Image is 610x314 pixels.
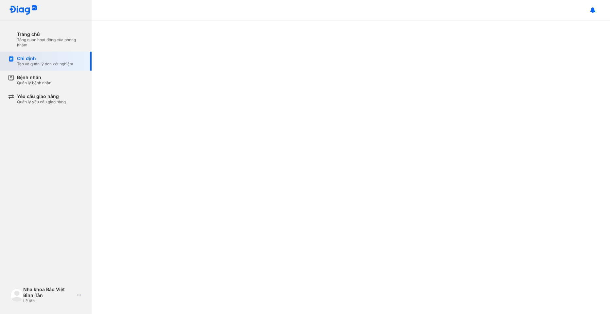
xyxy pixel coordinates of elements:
[17,99,66,105] div: Quản lý yêu cầu giao hàng
[23,287,74,298] div: Nha khoa Bảo Việt Bình Tân
[17,56,73,61] div: Chỉ định
[17,80,51,86] div: Quản lý bệnh nhân
[17,61,73,67] div: Tạo và quản lý đơn xét nghiệm
[9,5,37,15] img: logo
[10,289,23,301] img: logo
[23,298,74,304] div: Lễ tân
[17,31,84,37] div: Trang chủ
[17,93,66,99] div: Yêu cầu giao hàng
[17,37,84,48] div: Tổng quan hoạt động của phòng khám
[17,74,51,80] div: Bệnh nhân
